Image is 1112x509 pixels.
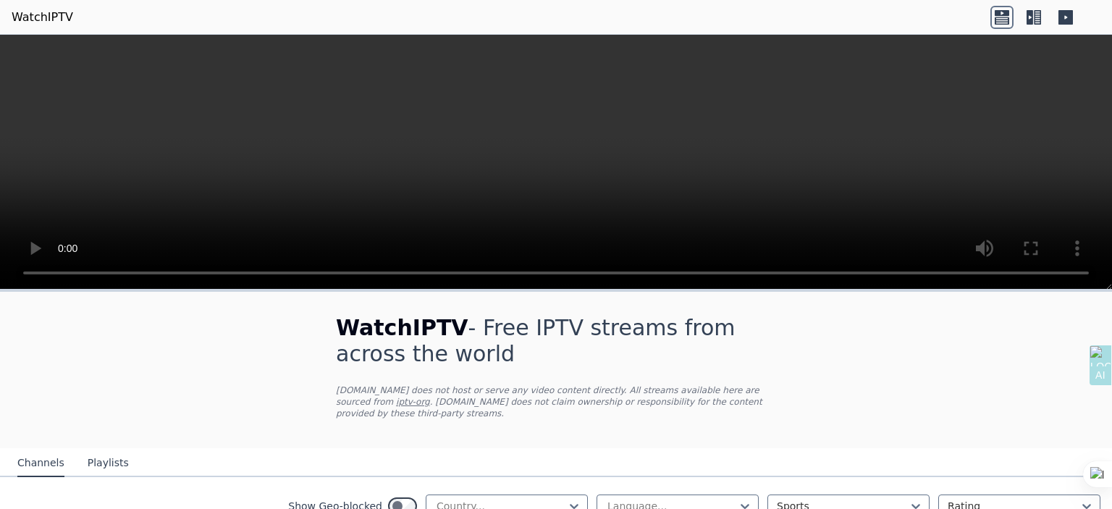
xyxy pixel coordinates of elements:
p: [DOMAIN_NAME] does not host or serve any video content directly. All streams available here are s... [336,384,776,419]
button: Playlists [88,450,129,477]
h1: - Free IPTV streams from across the world [336,315,776,367]
a: iptv-org [396,397,430,407]
a: WatchIPTV [12,9,73,26]
button: Channels [17,450,64,477]
span: WatchIPTV [336,315,468,340]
